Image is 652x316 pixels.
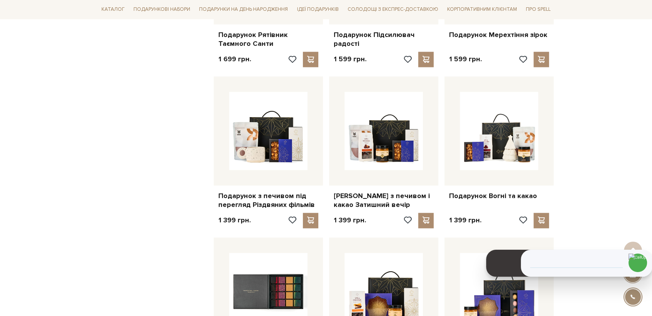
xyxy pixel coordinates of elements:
a: [PERSON_NAME] з печивом і какао Затишний вечір [334,192,434,210]
p: 1 399 грн. [334,216,366,225]
a: Солодощі з експрес-доставкою [345,3,441,16]
p: 1 399 грн. [449,216,481,225]
p: 1 399 грн. [218,216,251,225]
a: Про Spell [523,4,554,16]
a: Подарунок з печивом під перегляд Різдвяних фільмів [218,192,318,210]
a: Подарунок Підсилювач радості [334,30,434,49]
a: Подарунки на День народження [196,4,291,16]
a: Подарунок Вогні та какао [449,192,549,200]
a: Каталог [98,4,128,16]
p: 1 599 грн. [334,55,367,64]
p: 1 699 грн. [218,55,251,64]
a: Подарунок Мерехтіння зірок [449,30,549,39]
p: 1 599 грн. [449,55,482,64]
a: Корпоративним клієнтам [444,4,520,16]
a: Подарунок Рятівник Таємного Санти [218,30,318,49]
a: Ідеї подарунків [294,4,341,16]
a: Подарункові набори [130,4,193,16]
